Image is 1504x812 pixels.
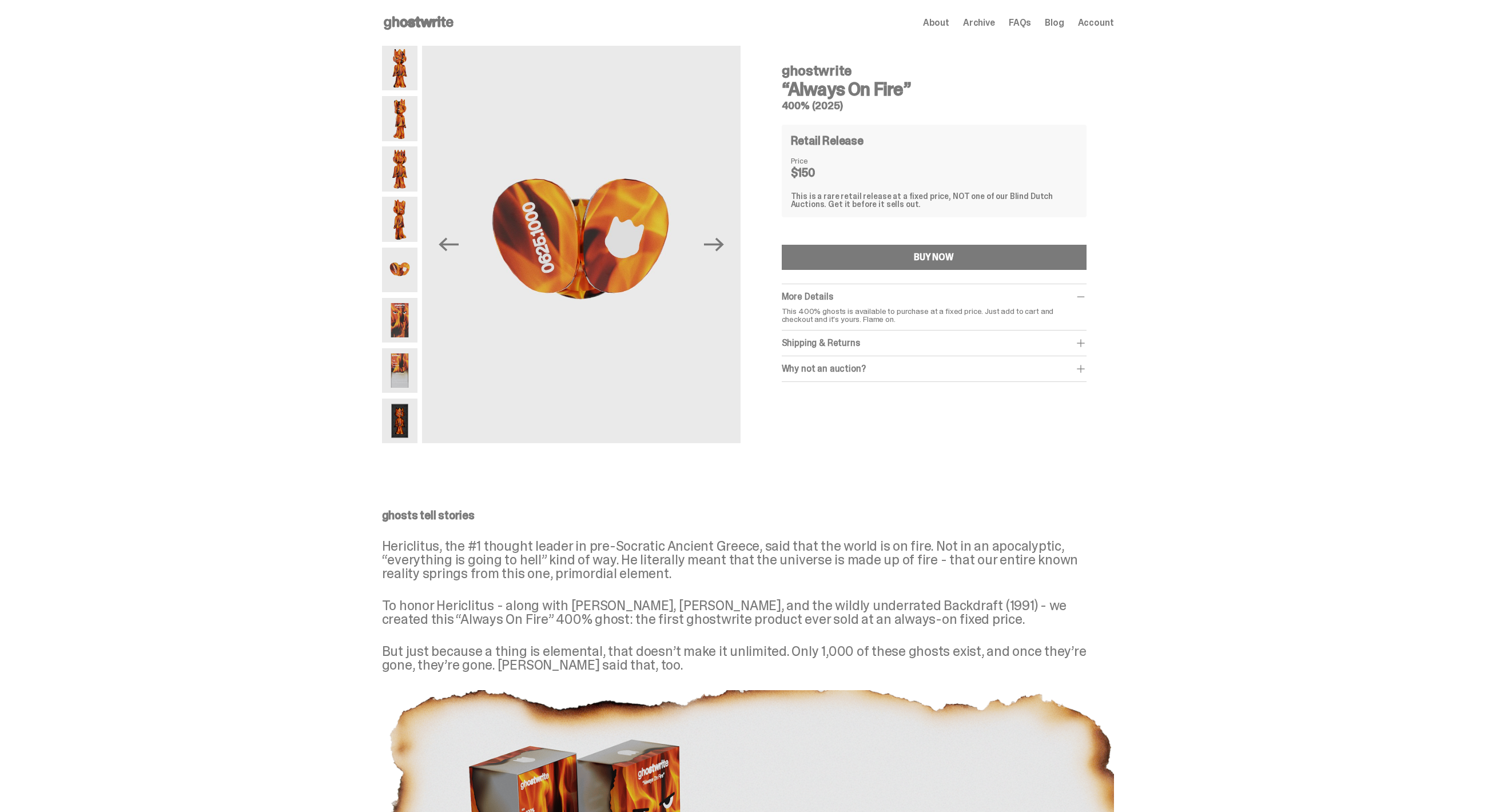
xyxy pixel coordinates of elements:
a: Account [1078,18,1114,27]
img: Always-On-Fire---Website-Archive.2487X.png [382,146,418,191]
img: Always-On-Fire---Website-Archive.2490X.png [421,46,739,443]
img: Always-On-Fire---Website-Archive.2497X.png [382,399,418,443]
img: Always-On-Fire---Website-Archive.2491X.png [382,298,418,343]
h5: 400% (2025) [782,101,1087,111]
p: This 400% ghosts is available to purchase at a fixed price. Just add to cart and checkout and it'... [782,307,1087,323]
a: About [923,18,949,27]
img: Always-On-Fire---Website-Archive.2484X.png [382,46,418,90]
img: Always-On-Fire---Website-Archive.2490X.png [382,248,418,292]
div: This is a rare retail release at a fixed price, NOT one of our Blind Dutch Auctions. Get it befor... [791,192,1077,208]
div: BUY NOW [914,253,954,262]
div: Shipping & Returns [782,337,1087,349]
button: Previous [436,232,461,257]
button: BUY NOW [782,245,1087,270]
span: More Details [782,290,833,302]
img: Always-On-Fire---Website-Archive.2494X.png [382,348,418,393]
p: Hericlitus, the #1 thought leader in pre-Socratic Ancient Greece, said that the world is on fire.... [382,539,1114,580]
p: But just because a thing is elemental, that doesn’t make it unlimited. Only 1,000 of these ghosts... [382,644,1114,672]
img: Always-On-Fire---Website-Archive.2491X.png [739,46,1057,443]
img: Always-On-Fire---Website-Archive.2485X.png [382,96,418,141]
p: To honor Hericlitus - along with [PERSON_NAME], [PERSON_NAME], and the wildly underrated Backdraf... [382,599,1114,626]
h4: Retail Release [791,135,864,146]
div: Why not an auction? [782,363,1087,375]
a: FAQs [1009,18,1031,27]
a: Blog [1045,18,1064,27]
p: ghosts tell stories [382,510,1114,521]
h4: ghostwrite [782,64,1087,78]
a: Archive [963,18,995,27]
dd: $150 [791,167,848,178]
button: Next [702,232,727,257]
img: Always-On-Fire---Website-Archive.2489X.png [382,197,418,241]
h3: “Always On Fire” [782,80,1087,98]
dt: Price [791,157,848,165]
